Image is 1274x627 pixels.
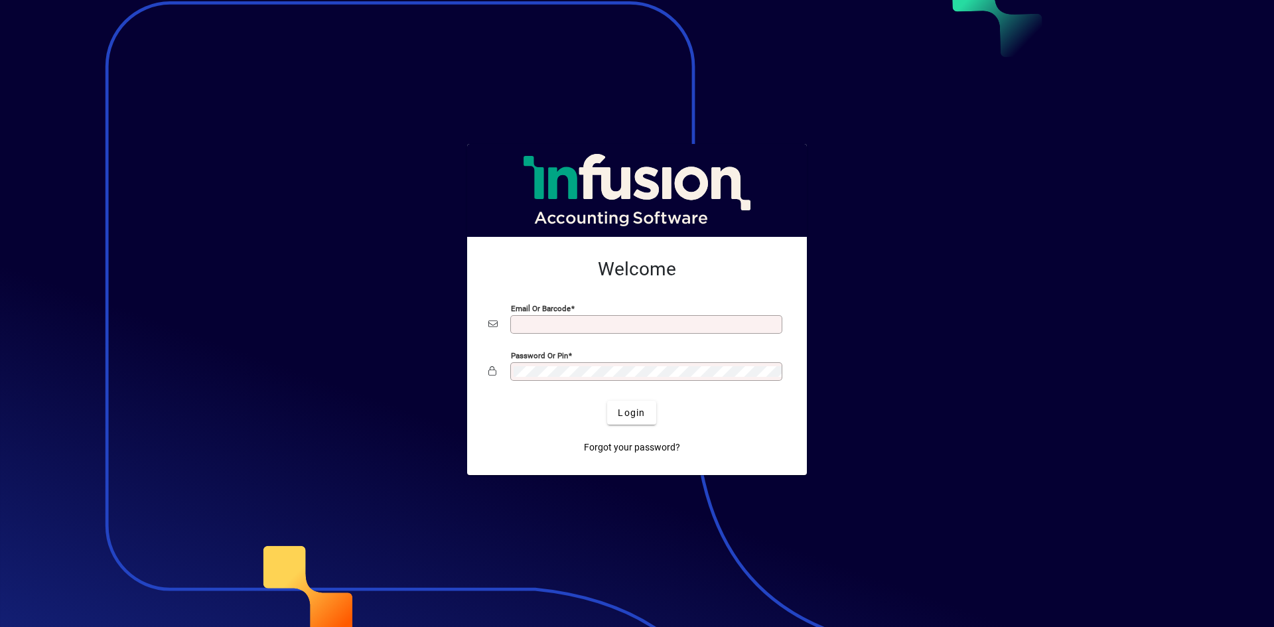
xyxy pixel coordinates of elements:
[511,304,571,313] mat-label: Email or Barcode
[488,258,786,281] h2: Welcome
[511,351,568,360] mat-label: Password or Pin
[579,435,685,459] a: Forgot your password?
[607,401,656,425] button: Login
[618,406,645,420] span: Login
[584,441,680,454] span: Forgot your password?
